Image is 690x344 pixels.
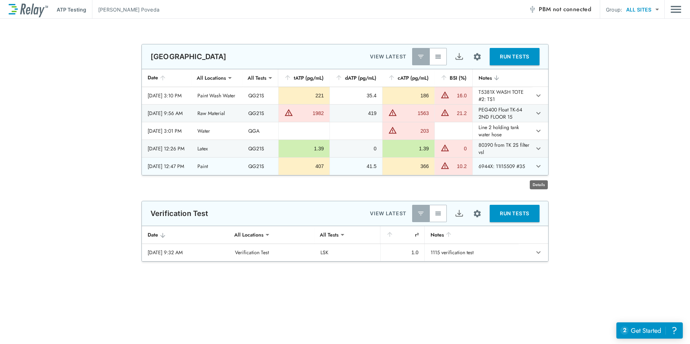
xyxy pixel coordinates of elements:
[192,140,243,157] td: Latex
[148,92,186,99] div: [DATE] 3:10 PM
[148,110,186,117] div: [DATE] 9:56 AM
[490,48,540,65] button: RUN TESTS
[370,52,406,61] p: VIEW LATEST
[451,145,467,152] div: 0
[473,209,482,218] img: Settings Icon
[229,244,314,261] td: Verification Test
[315,244,380,261] td: LSK
[529,6,536,13] img: Offline Icon
[472,105,532,122] td: PEG400 Float TK-64 2ND FLOOR 15
[473,52,482,61] img: Settings Icon
[142,69,548,175] table: sticky table
[336,110,376,117] div: 419
[192,105,243,122] td: Raw Material
[336,163,376,170] div: 41.5
[441,91,449,99] img: Warning
[243,158,279,175] td: QG21S
[399,127,429,134] div: 203
[468,47,487,66] button: Site setup
[451,110,467,117] div: 21.2
[434,53,442,60] img: View All
[243,87,279,104] td: QG21S
[424,244,519,261] td: 1115 verification test
[243,105,279,122] td: QG21S
[451,163,467,170] div: 10.2
[142,69,192,87] th: Date
[315,228,344,242] div: All Tests
[387,249,419,256] div: 1.0
[370,209,406,218] p: VIEW LATEST
[142,226,548,261] table: sticky table
[431,230,513,239] div: Notes
[472,122,532,140] td: Line 2 holding tank water hose
[386,230,419,239] div: r²
[388,92,429,99] div: 186
[142,226,229,244] th: Date
[671,3,681,16] img: Drawer Icon
[532,246,545,259] button: expand row
[468,204,487,223] button: Site setup
[243,140,279,157] td: QG21S
[472,87,532,104] td: T5381X WASH TOTE #2: TS1
[388,145,429,152] div: 1.39
[539,4,591,14] span: PBM
[532,142,545,155] button: expand row
[295,110,324,117] div: 1982
[434,210,442,217] img: View All
[388,163,429,170] div: 366
[472,140,532,157] td: 80390 from TK 2S filter vsl
[417,210,424,217] img: Latest
[336,145,376,152] div: 0
[450,205,468,222] button: Export
[148,249,223,256] div: [DATE] 9:32 AM
[284,108,293,117] img: Warning
[441,161,449,170] img: Warning
[9,2,48,17] img: LuminUltra Relay
[441,144,449,152] img: Warning
[388,108,397,117] img: Warning
[388,74,429,82] div: cATP (pg/mL)
[148,163,186,170] div: [DATE] 12:47 PM
[671,3,681,16] button: Main menu
[440,74,467,82] div: BSI (%)
[336,92,376,99] div: 35.4
[150,209,209,218] p: Verification Test
[284,74,324,82] div: tATP (pg/mL)
[616,322,683,339] iframe: Resource center
[490,205,540,222] button: RUN TESTS
[526,2,594,17] button: PBM not connected
[553,5,591,13] span: not connected
[388,126,397,134] img: Warning
[450,48,468,65] button: Export
[451,92,467,99] div: 16.0
[98,6,160,13] p: [PERSON_NAME] Poveda
[417,53,424,60] img: Latest
[532,160,545,172] button: expand row
[606,6,622,13] p: Group:
[399,110,429,117] div: 1563
[284,163,324,170] div: 407
[148,127,186,134] div: [DATE] 3:01 PM
[192,87,243,104] td: Paint Wash Water
[532,89,545,102] button: expand row
[532,107,545,119] button: expand row
[192,122,243,140] td: Water
[441,108,449,117] img: Warning
[192,158,243,175] td: Paint
[530,180,548,189] div: Details
[192,71,231,85] div: All Locations
[57,6,86,13] p: ATP Testing
[532,125,545,137] button: expand row
[243,71,271,85] div: All Tests
[455,52,464,61] img: Export Icon
[229,228,268,242] div: All Locations
[455,209,464,218] img: Export Icon
[150,52,227,61] p: [GEOGRAPHIC_DATA]
[479,74,526,82] div: Notes
[335,74,376,82] div: dATP (pg/mL)
[148,145,186,152] div: [DATE] 12:26 PM
[284,145,324,152] div: 1.39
